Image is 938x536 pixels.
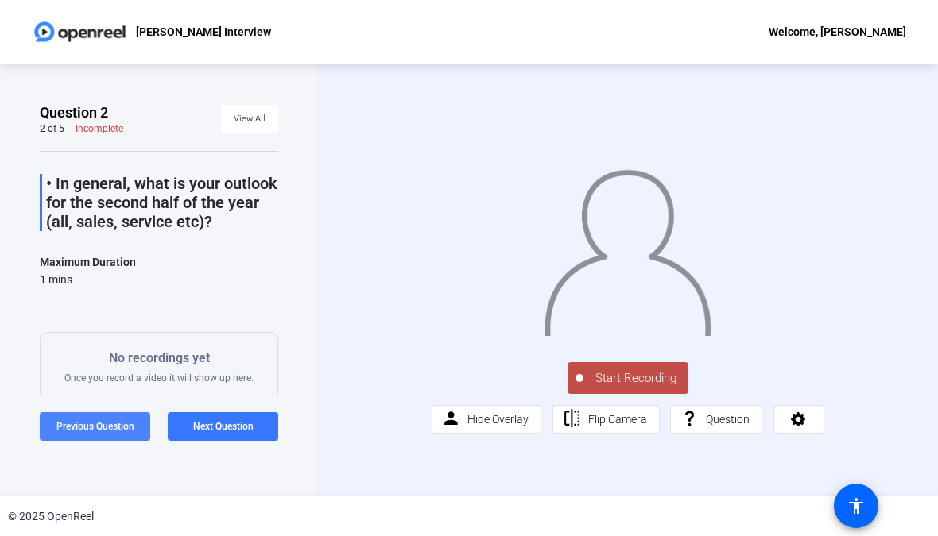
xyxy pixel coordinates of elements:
[552,405,660,434] button: Flip Camera
[136,22,271,41] p: [PERSON_NAME] Interview
[40,272,136,287] div: 1 mins
[847,496,866,515] mat-icon: accessibility
[168,412,278,441] button: Next Question
[432,405,541,434] button: Hide Overlay
[40,253,136,272] div: Maximum Duration
[670,405,762,434] button: Question
[769,22,906,41] div: Welcome, [PERSON_NAME]
[8,508,94,525] div: © 2025 OpenReel
[32,16,128,48] img: OpenReel logo
[588,413,647,426] span: Flip Camera
[562,409,582,429] mat-icon: flip
[64,349,254,384] div: Once you record a video it will show up here.
[76,122,123,135] div: Incomplete
[706,413,750,426] span: Question
[680,409,700,429] mat-icon: question_mark
[56,421,134,432] span: Previous Question
[221,105,278,133] button: View All
[583,369,688,388] span: Start Recording
[64,349,254,368] p: No recordings yet
[543,160,712,336] img: overlay
[40,412,150,441] button: Previous Question
[40,103,108,122] span: Question 2
[234,107,266,131] span: View All
[441,409,461,429] mat-icon: person
[193,421,254,432] span: Next Question
[467,413,529,426] span: Hide Overlay
[46,174,278,231] p: • In general, what is your outlook for the second half of the year (all, sales, service etc)?
[40,122,64,135] div: 2 of 5
[568,362,688,394] button: Start Recording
